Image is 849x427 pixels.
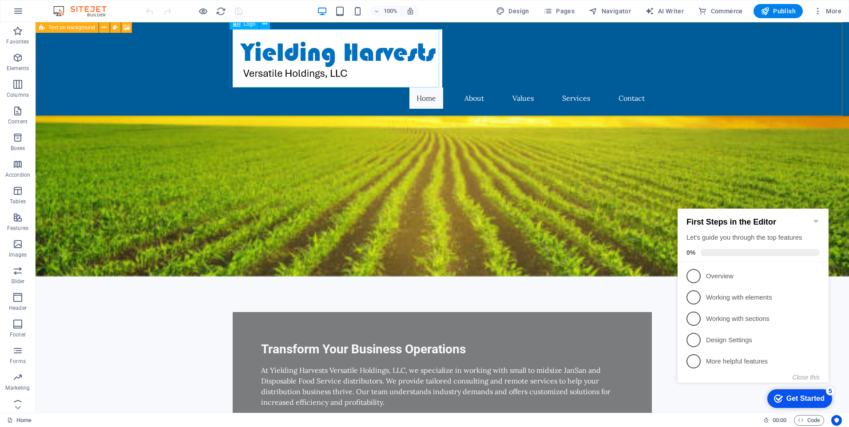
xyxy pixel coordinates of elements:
li: More helpful features [4,155,155,176]
div: Minimize checklist [139,22,146,29]
i: Reload page [216,6,226,16]
div: Let's guide you through the top features [12,37,146,47]
span: 00 00 [773,415,786,426]
p: Overview [32,76,139,85]
span: Publish [761,7,796,16]
span: 0% [12,53,27,60]
span: More [813,7,841,16]
button: Close this [119,178,146,185]
button: Design [492,4,533,18]
span: AI Writer [645,7,684,16]
button: More [810,4,845,18]
li: Working with sections [4,112,155,134]
span: Pages [544,7,575,16]
span: Design [496,7,529,16]
span: Commerce [698,7,743,16]
img: Editor Logo [51,6,118,16]
button: Pages [540,4,578,18]
div: Design (Ctrl+Alt+Y) [492,4,533,18]
p: Forms [10,358,26,365]
p: Working with elements [32,97,139,107]
i: On resize automatically adjust zoom level to fit chosen device. [406,7,414,15]
li: Working with elements [4,91,155,112]
span: Text on background [48,25,95,30]
h2: First Steps in the Editor [12,22,146,31]
span: Code [798,415,820,426]
p: Boxes [11,145,25,152]
button: Publish [754,4,803,18]
p: Content [8,118,28,125]
p: Tables [10,198,26,205]
button: AI Writer [642,4,687,18]
p: Elements [7,65,29,72]
span: Navigator [589,7,631,16]
p: Columns [7,91,29,99]
p: Features [7,225,28,232]
h6: 100% [383,6,397,16]
div: Get Started 5 items remaining, 0% complete [93,194,158,212]
p: Working with sections [32,119,139,128]
button: Click here to leave preview mode and continue editing [198,6,208,16]
p: Images [9,251,27,258]
div: 5 [152,191,161,200]
li: Overview [4,70,155,91]
div: Get Started [112,199,151,207]
span: : [779,417,780,423]
button: Commerce [694,4,746,18]
li: Design Settings [4,134,155,155]
p: Favorites [6,38,29,45]
button: Usercentrics [831,415,842,426]
p: Marketing [5,384,30,391]
p: Design Settings [32,140,139,149]
a: Click to cancel selection. Double-click to open Pages [7,415,32,426]
span: Logo [244,21,256,27]
p: Header [9,304,27,312]
p: Slider [11,278,25,285]
h6: Session time [763,415,787,426]
p: Accordion [5,171,30,178]
button: reload [215,6,226,16]
button: Navigator [585,4,635,18]
p: More helpful features [32,161,139,170]
button: 100% [370,6,401,16]
button: Code [794,415,824,426]
p: Footer [10,331,26,338]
